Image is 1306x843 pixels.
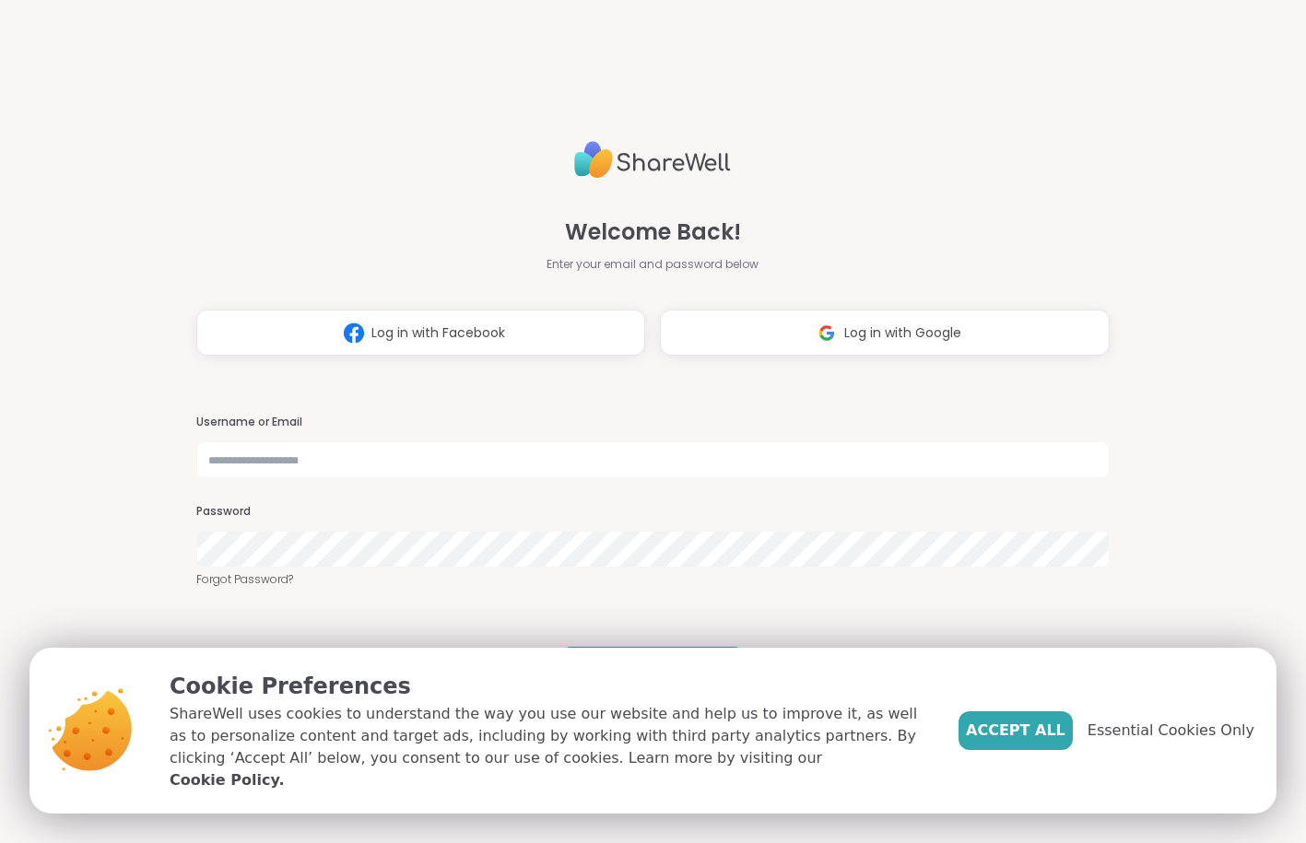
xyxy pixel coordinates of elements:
h3: Password [196,504,1111,520]
span: Accept All [966,720,1065,742]
img: ShareWell Logo [574,134,731,186]
span: Log in with Facebook [371,323,505,343]
h3: Username or Email [196,415,1111,430]
p: ShareWell uses cookies to understand the way you use our website and help us to improve it, as we... [170,703,929,791]
img: ShareWell Logomark [336,316,371,350]
a: Forgot Password? [196,571,1111,588]
p: Cookie Preferences [170,670,929,703]
button: Log in with Facebook [196,310,646,356]
button: LOG IN [559,647,746,685]
span: Enter your email and password below [547,256,759,273]
button: Accept All [959,711,1073,750]
span: Welcome Back! [565,216,741,249]
span: Essential Cookies Only [1088,720,1254,742]
a: Cookie Policy. [170,769,284,791]
img: ShareWell Logomark [809,316,844,350]
span: Log in with Google [844,323,961,343]
button: Log in with Google [660,310,1110,356]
